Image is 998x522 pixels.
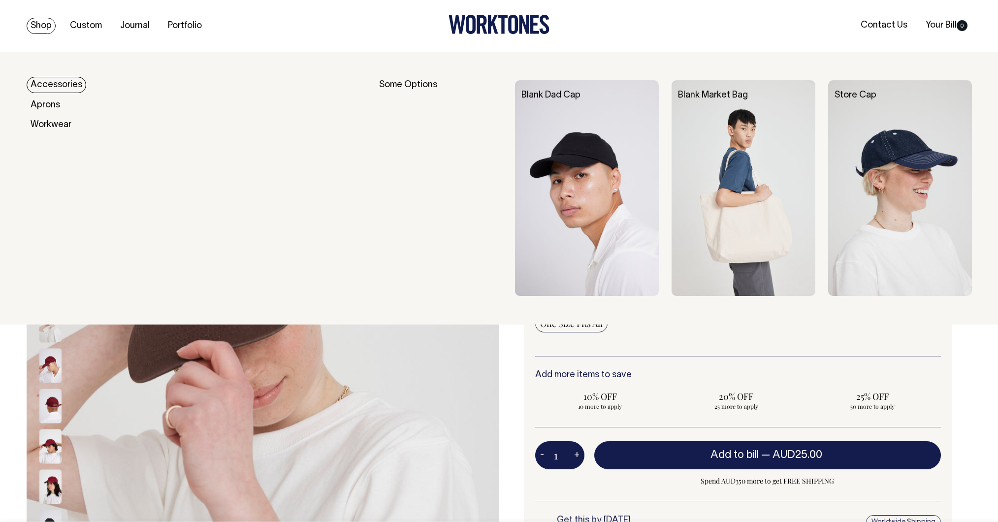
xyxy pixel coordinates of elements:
span: 10% OFF [540,391,661,402]
h6: Add more items to save [535,370,941,380]
span: 0 [957,20,967,31]
a: Portfolio [164,18,206,34]
span: 50 more to apply [812,402,933,410]
a: Contact Us [857,17,911,33]
a: Custom [66,18,106,34]
span: 20% OFF [676,391,797,402]
button: + [569,446,584,465]
button: Add to bill —AUD25.00 [594,441,941,469]
span: Spend AUD350 more to get FREE SHIPPING [594,475,941,487]
a: Shop [27,18,56,34]
a: Workwear [27,117,75,133]
span: Add to bill [710,450,759,460]
img: burgundy [39,429,62,463]
img: espresso [39,308,62,342]
a: Your Bill0 [922,17,971,33]
img: Blank Market Bag [672,80,815,296]
input: 10% OFF 10 more to apply [535,388,666,413]
img: burgundy [39,469,62,504]
button: - [535,446,549,465]
a: Aprons [27,97,64,113]
a: Blank Market Bag [678,91,748,99]
a: Journal [116,18,154,34]
span: 25% OFF [812,391,933,402]
img: burgundy [39,389,62,423]
div: Some Options [379,80,502,296]
span: 25 more to apply [676,402,797,410]
span: AUD25.00 [773,450,822,460]
a: Accessories [27,77,86,93]
span: — [761,450,825,460]
a: Blank Dad Cap [521,91,580,99]
img: Store Cap [828,80,972,296]
input: 25% OFF 50 more to apply [807,388,938,413]
a: Store Cap [835,91,876,99]
img: Blank Dad Cap [515,80,659,296]
img: burgundy [39,348,62,383]
span: 10 more to apply [540,402,661,410]
input: 20% OFF 25 more to apply [671,388,802,413]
